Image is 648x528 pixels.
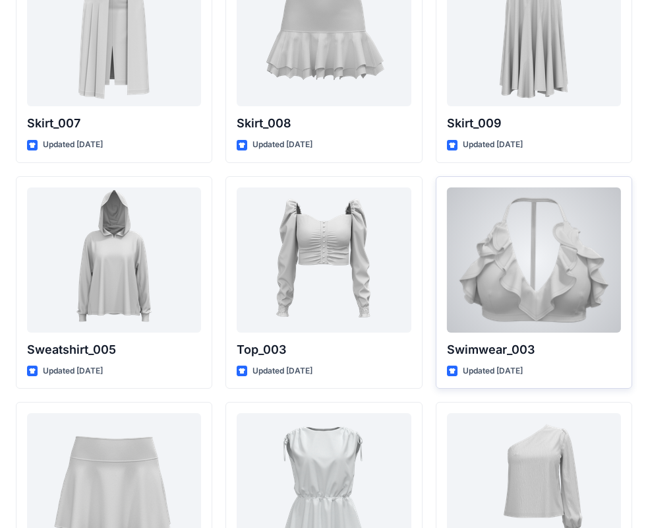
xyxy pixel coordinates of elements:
[43,138,103,152] p: Updated [DATE]
[237,341,411,359] p: Top_003
[463,364,523,378] p: Updated [DATE]
[463,138,523,152] p: Updated [DATE]
[237,114,411,133] p: Skirt_008
[447,114,621,133] p: Skirt_009
[43,364,103,378] p: Updated [DATE]
[27,187,201,333] a: Sweatshirt_005
[252,364,312,378] p: Updated [DATE]
[252,138,312,152] p: Updated [DATE]
[237,187,411,333] a: Top_003
[27,341,201,359] p: Sweatshirt_005
[27,114,201,133] p: Skirt_007
[447,187,621,333] a: Swimwear_003
[447,341,621,359] p: Swimwear_003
